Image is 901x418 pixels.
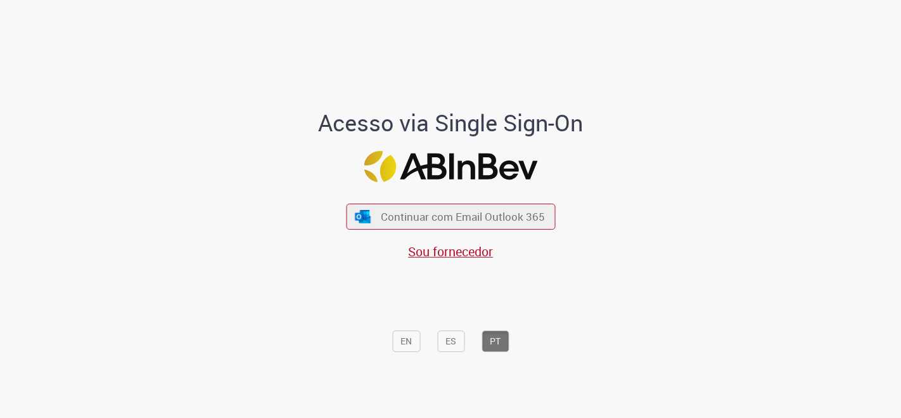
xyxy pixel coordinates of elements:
span: Continuar com Email Outlook 365 [381,209,545,224]
button: PT [482,330,509,352]
a: Sou fornecedor [408,243,493,260]
button: EN [392,330,420,352]
h1: Acesso via Single Sign-On [275,110,627,136]
img: Logo ABInBev [364,151,537,182]
img: ícone Azure/Microsoft 360 [354,210,372,223]
button: ES [437,330,464,352]
button: ícone Azure/Microsoft 360 Continuar com Email Outlook 365 [346,204,555,230]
